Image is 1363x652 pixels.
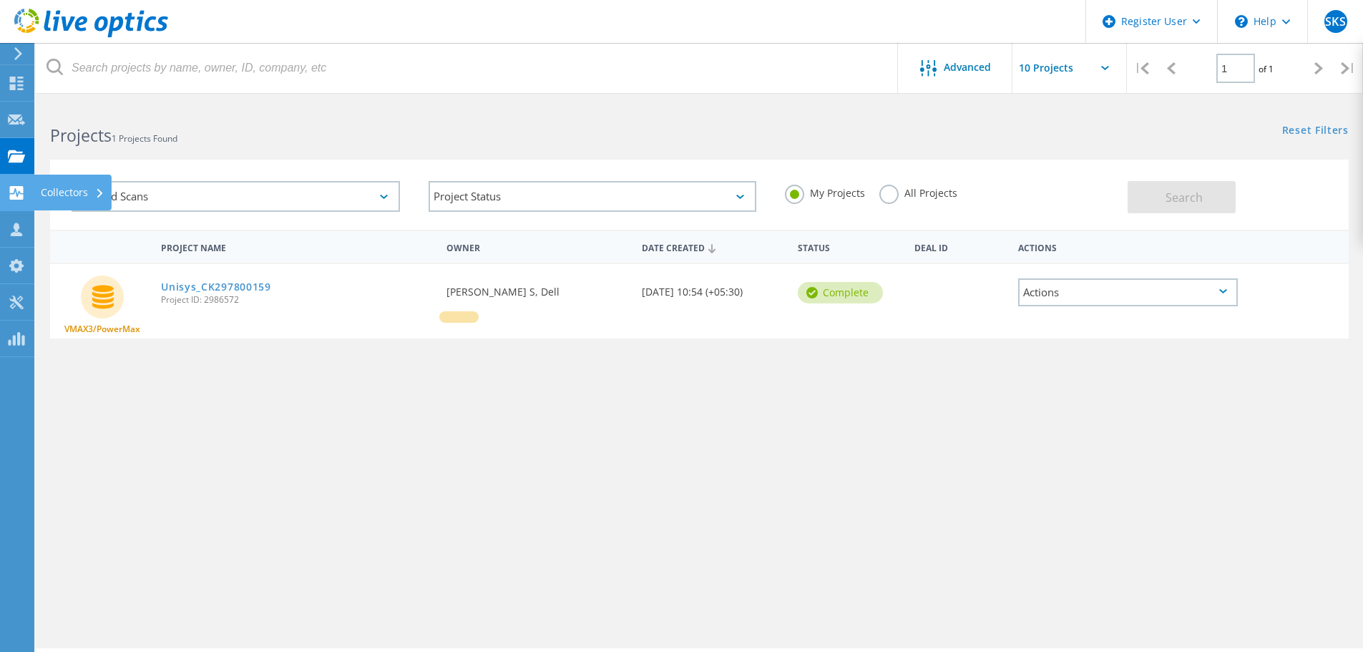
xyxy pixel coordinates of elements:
span: of 1 [1259,63,1274,75]
div: Deal Id [907,233,1011,260]
div: Actions [1011,233,1245,260]
svg: \n [1235,15,1248,28]
a: Live Optics Dashboard [14,30,168,40]
label: My Projects [785,185,865,198]
span: Project ID: 2986572 [161,296,432,304]
div: | [1127,43,1156,94]
div: Actions [1018,278,1238,306]
div: [DATE] 10:54 (+05:30) [635,264,791,311]
span: SKS [1325,16,1345,27]
span: Search [1166,190,1203,205]
a: Reset Filters [1282,125,1349,137]
button: Search [1128,181,1236,213]
span: Advanced [944,62,991,72]
div: Owner [439,233,634,260]
a: Unisys_CK297800159 [161,282,271,292]
b: Projects [50,124,112,147]
div: | [1334,43,1363,94]
label: All Projects [879,185,957,198]
div: Project Name [154,233,439,260]
input: Search projects by name, owner, ID, company, etc [36,43,899,93]
div: Date Created [635,233,791,261]
div: Status [791,233,907,260]
div: [PERSON_NAME] S, Dell [439,264,634,311]
div: Complete [798,282,883,303]
div: Selected Scans [72,181,400,212]
span: VMAX3/PowerMax [64,325,140,334]
div: Project Status [429,181,757,212]
span: 1 Projects Found [112,132,177,145]
div: Collectors [41,188,104,198]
